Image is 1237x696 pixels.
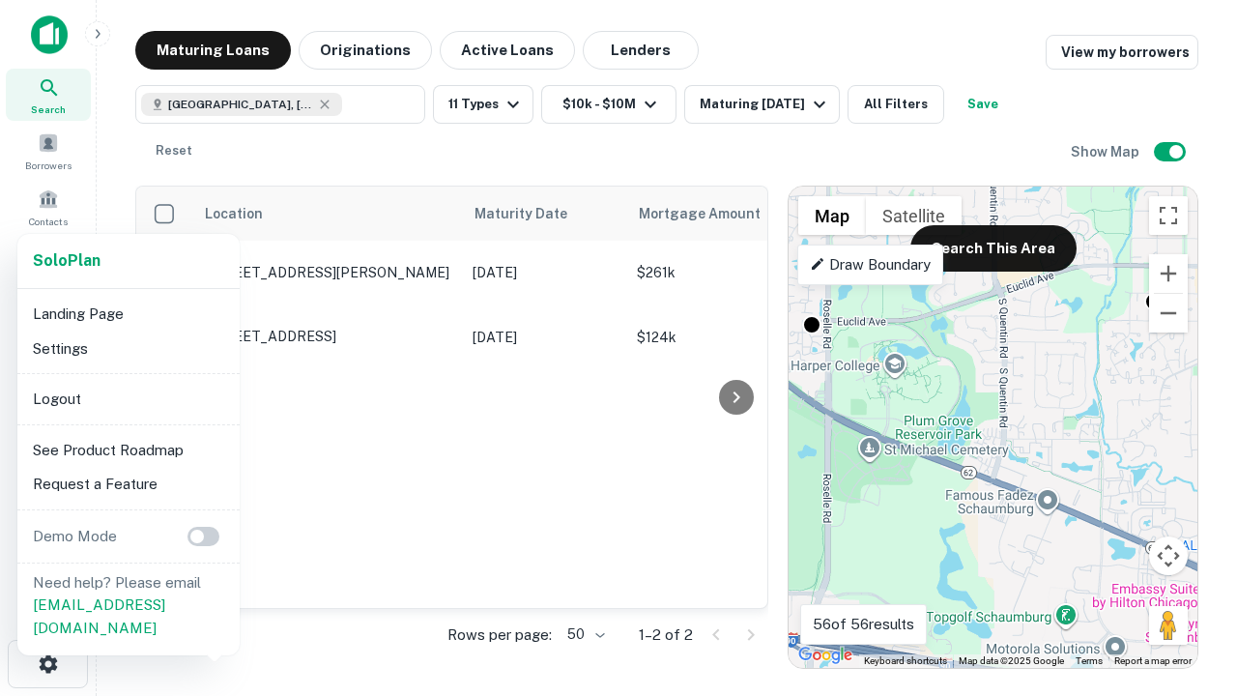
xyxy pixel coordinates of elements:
[33,596,165,636] a: [EMAIL_ADDRESS][DOMAIN_NAME]
[33,249,101,273] a: SoloPlan
[1140,479,1237,572] iframe: Chat Widget
[33,571,224,640] p: Need help? Please email
[33,251,101,270] strong: Solo Plan
[25,382,232,417] li: Logout
[25,332,232,366] li: Settings
[25,525,125,548] p: Demo Mode
[25,433,232,468] li: See Product Roadmap
[25,297,232,332] li: Landing Page
[25,467,232,502] li: Request a Feature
